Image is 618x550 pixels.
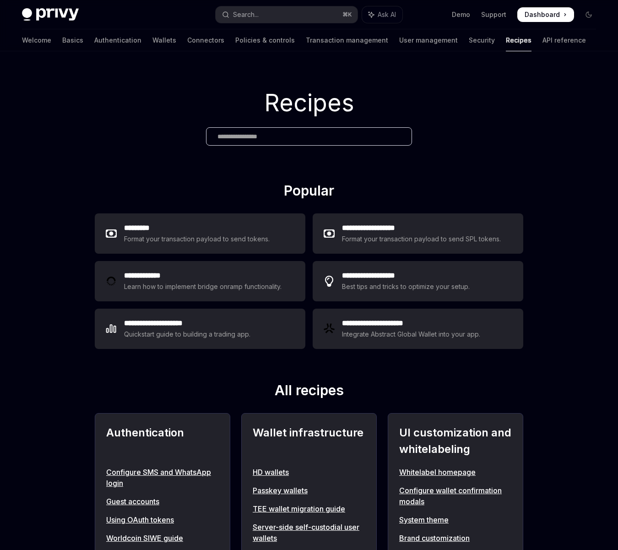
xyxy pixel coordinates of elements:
a: Authentication [94,29,141,51]
a: Using OAuth tokens [106,514,219,525]
a: Guest accounts [106,496,219,507]
a: API reference [542,29,586,51]
div: Format your transaction payload to send tokens. [124,234,270,245]
h2: Wallet infrastructure [253,425,365,457]
a: Whitelabel homepage [399,467,512,478]
a: **** **** ***Learn how to implement bridge onramp functionality. [95,261,305,301]
a: Server-side self-custodial user wallets [253,522,365,544]
a: Configure SMS and WhatsApp login [106,467,219,489]
img: dark logo [22,8,79,21]
span: Dashboard [525,10,560,19]
a: System theme [399,514,512,525]
a: HD wallets [253,467,365,478]
button: Toggle assistant panel [362,6,402,23]
a: **** ****Format your transaction payload to send tokens. [95,213,305,254]
h2: UI customization and whitelabeling [399,425,512,457]
a: Security [469,29,495,51]
div: Quickstart guide to building a trading app. [124,329,251,340]
a: Dashboard [517,7,574,22]
a: Recipes [506,29,531,51]
a: Basics [62,29,83,51]
a: Policies & controls [235,29,295,51]
a: Support [481,10,506,19]
span: ⌘ K [342,11,352,18]
div: Format your transaction payload to send SPL tokens. [342,234,502,245]
h2: Popular [95,182,523,202]
a: Passkey wallets [253,485,365,496]
a: TEE wallet migration guide [253,503,365,514]
a: Demo [452,10,470,19]
div: Integrate Abstract Global Wallet into your app. [342,329,481,340]
span: Ask AI [378,10,396,19]
a: Transaction management [306,29,388,51]
a: Worldcoin SIWE guide [106,533,219,544]
h2: Authentication [106,425,219,457]
a: Wallets [152,29,176,51]
a: User management [399,29,458,51]
a: Connectors [187,29,224,51]
a: Brand customization [399,533,512,544]
button: Toggle dark mode [581,7,596,22]
div: Best tips and tricks to optimize your setup. [342,281,471,292]
h2: All recipes [95,382,523,402]
div: Search... [233,9,259,20]
button: Open search [216,6,357,23]
a: Configure wallet confirmation modals [399,485,512,507]
div: Learn how to implement bridge onramp functionality. [124,281,284,292]
a: Welcome [22,29,51,51]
